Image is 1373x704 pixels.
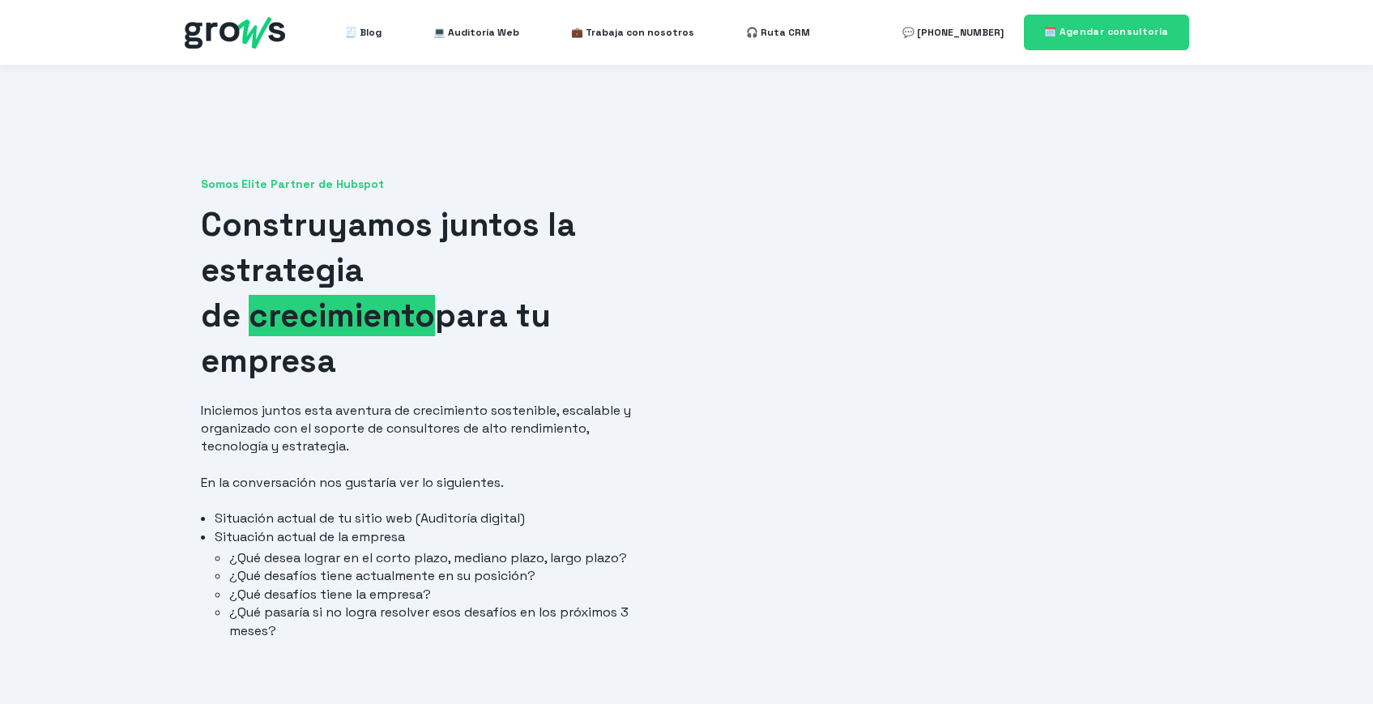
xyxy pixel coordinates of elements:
a: 💻 Auditoría Web [433,16,519,49]
span: Somos Elite Partner de Hubspot [201,177,658,193]
a: 🧾 Blog [345,16,382,49]
img: grows - hubspot [185,17,285,49]
li: Situación actual de la empresa [215,528,658,640]
span: crecimiento [249,295,435,336]
a: 🗓️ Agendar consultoría [1024,15,1189,49]
p: Iniciemos juntos esta aventura de crecimiento sostenible, escalable y organizado con el soporte d... [201,402,658,455]
li: ¿Qué desafíos tiene la empresa? [229,586,658,604]
li: ¿Qué desea lograr en el corto plazo, mediano plazo, largo plazo? [229,549,658,567]
a: 💬 [PHONE_NUMBER] [902,16,1004,49]
li: ¿Qué pasaría si no logra resolver esos desafíos en los próximos 3 meses? [229,604,658,640]
a: 🎧 Ruta CRM [746,16,810,49]
span: 🗓️ Agendar consultoría [1044,25,1169,38]
li: Situación actual de tu sitio web (Auditoría digital) [215,510,658,527]
li: ¿Qué desafíos tiene actualmente en su posición? [229,567,658,585]
h1: Construyamos juntos la estrategia de para tu empresa [201,203,658,384]
p: En la conversación nos gustaría ver lo siguientes. [201,474,658,492]
a: 💼 Trabaja con nosotros [571,16,694,49]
